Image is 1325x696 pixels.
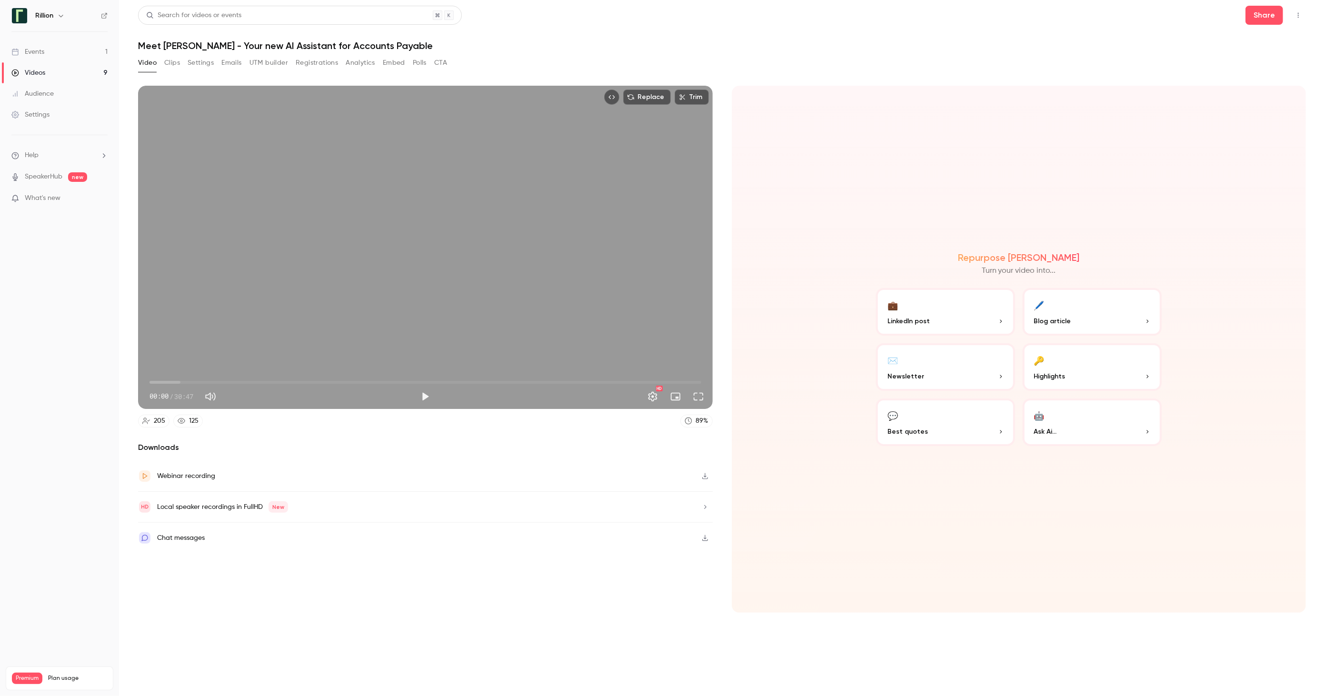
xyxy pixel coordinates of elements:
[138,442,713,453] h2: Downloads
[12,8,27,23] img: Rillion
[876,398,1015,446] button: 💬Best quotes
[1245,6,1283,25] button: Share
[1291,8,1306,23] button: Top Bar Actions
[1034,371,1066,381] span: Highlights
[623,89,671,105] button: Replace
[887,427,928,437] span: Best quotes
[958,252,1079,263] h2: Repurpose [PERSON_NAME]
[189,416,199,426] div: 125
[1034,353,1045,368] div: 🔑
[138,415,169,428] a: 205
[1034,427,1057,437] span: Ask Ai...
[138,40,1306,51] h1: Meet [PERSON_NAME] - Your new AI Assistant for Accounts Payable
[1023,398,1162,446] button: 🤖Ask Ai...
[11,110,50,119] div: Settings
[1034,408,1045,423] div: 🤖
[680,415,713,428] a: 89%
[604,89,619,105] button: Embed video
[25,193,60,203] span: What's new
[887,371,924,381] span: Newsletter
[164,55,180,70] button: Clips
[35,11,53,20] h6: Rillion
[157,470,215,482] div: Webinar recording
[157,532,205,544] div: Chat messages
[188,55,214,70] button: Settings
[887,298,898,312] div: 💼
[174,391,193,401] span: 30:47
[221,55,241,70] button: Emails
[643,387,662,406] button: Settings
[249,55,288,70] button: UTM builder
[887,408,898,423] div: 💬
[157,501,288,513] div: Local speaker recordings in FullHD
[146,10,241,20] div: Search for videos or events
[887,316,930,326] span: LinkedIn post
[68,172,87,182] span: new
[25,172,62,182] a: SpeakerHub
[1034,298,1045,312] div: 🖊️
[689,387,708,406] button: Full screen
[1023,343,1162,391] button: 🔑Highlights
[296,55,338,70] button: Registrations
[11,89,54,99] div: Audience
[887,353,898,368] div: ✉️
[434,55,447,70] button: CTA
[1023,288,1162,336] button: 🖊️Blog article
[982,265,1056,277] p: Turn your video into...
[12,673,42,684] span: Premium
[876,288,1015,336] button: 💼LinkedIn post
[269,501,288,513] span: New
[48,675,107,682] span: Plan usage
[666,387,685,406] button: Turn on miniplayer
[96,194,108,203] iframe: Noticeable Trigger
[11,150,108,160] li: help-dropdown-opener
[11,68,45,78] div: Videos
[149,391,193,401] div: 00:00
[675,89,709,105] button: Trim
[346,55,375,70] button: Analytics
[149,391,169,401] span: 00:00
[169,391,173,401] span: /
[416,387,435,406] button: Play
[173,415,203,428] a: 125
[383,55,405,70] button: Embed
[11,47,44,57] div: Events
[696,416,708,426] div: 89 %
[154,416,165,426] div: 205
[25,150,39,160] span: Help
[656,386,663,391] div: HD
[876,343,1015,391] button: ✉️Newsletter
[1034,316,1071,326] span: Blog article
[413,55,427,70] button: Polls
[201,387,220,406] button: Mute
[138,55,157,70] button: Video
